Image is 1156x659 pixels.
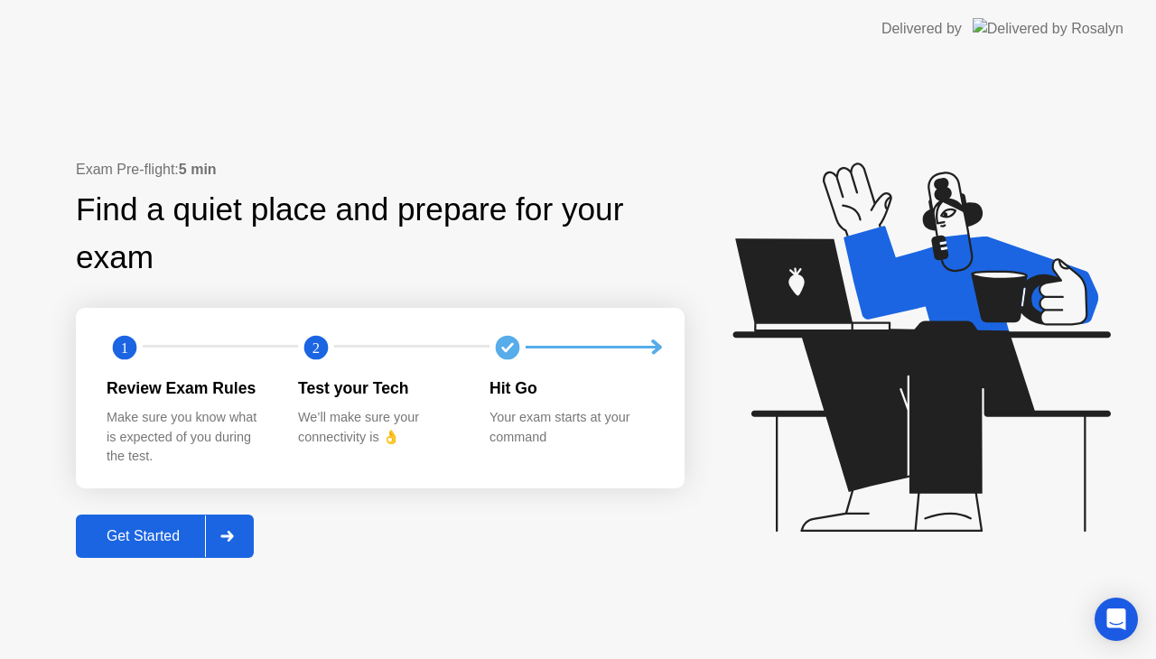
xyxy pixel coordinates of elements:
div: We’ll make sure your connectivity is 👌 [298,408,461,447]
text: 2 [312,339,320,356]
div: Test your Tech [298,376,461,400]
div: Your exam starts at your command [489,408,652,447]
div: Exam Pre-flight: [76,159,685,181]
div: Make sure you know what is expected of you during the test. [107,408,269,467]
div: Delivered by [881,18,962,40]
img: Delivered by Rosalyn [973,18,1123,39]
div: Hit Go [489,376,652,400]
text: 1 [121,339,128,356]
div: Find a quiet place and prepare for your exam [76,186,685,282]
button: Get Started [76,515,254,558]
b: 5 min [179,162,217,177]
div: Open Intercom Messenger [1095,598,1138,641]
div: Review Exam Rules [107,376,269,400]
div: Get Started [81,528,205,544]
